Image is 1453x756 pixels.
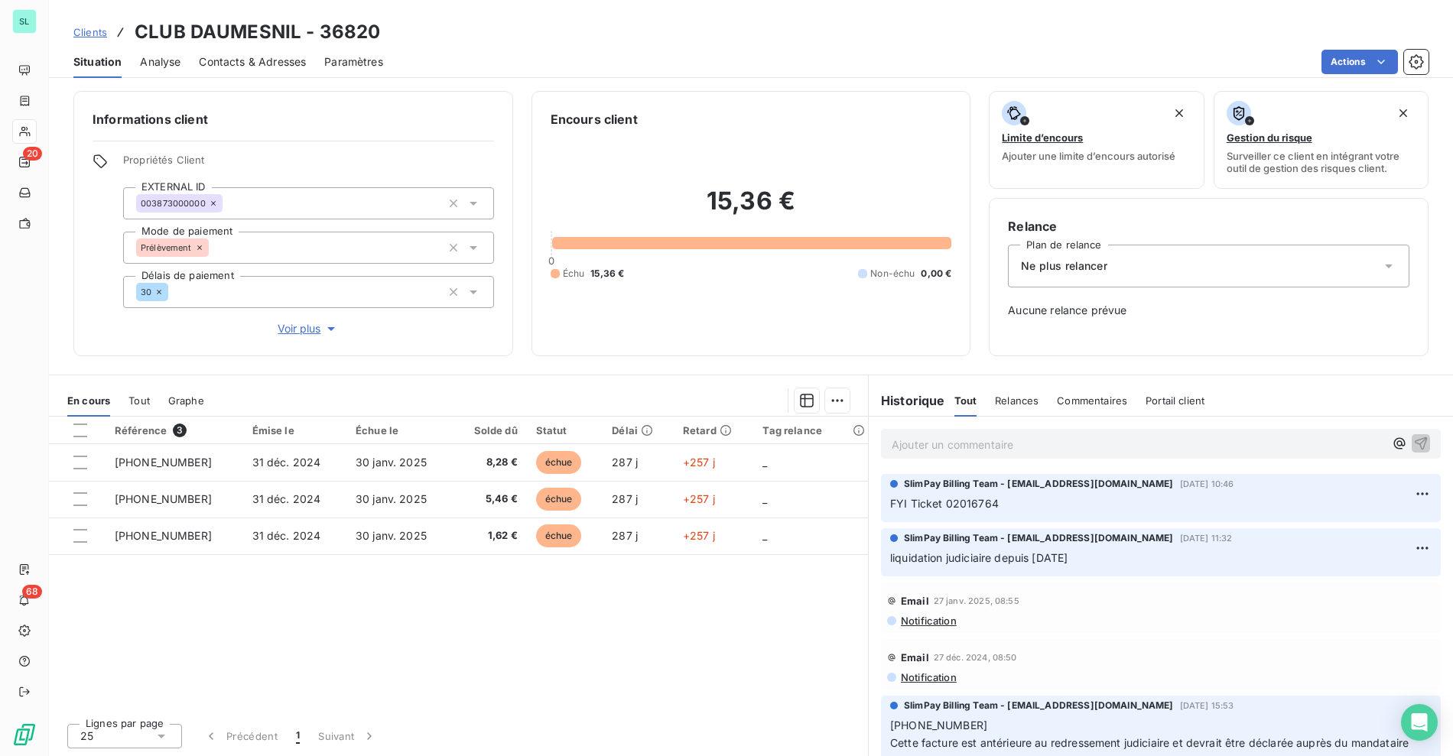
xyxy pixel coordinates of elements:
span: Propriétés Client [123,154,494,175]
span: SlimPay Billing Team - [EMAIL_ADDRESS][DOMAIN_NAME] [904,531,1174,545]
span: Prélèvement [141,243,192,252]
button: Précédent [194,720,287,752]
span: Notification [899,615,957,627]
div: Statut [536,424,594,436]
span: 0 [548,255,554,267]
span: Contacts & Adresses [199,54,306,70]
span: Ajouter une limite d’encours autorisé [1002,150,1175,162]
span: Échu [563,267,585,281]
div: Échue le [356,424,444,436]
span: 1,62 € [462,528,518,543]
span: 27 déc. 2024, 08:50 [934,653,1017,662]
span: Cette facture est antérieure au redressement judiciaire et devrait être déclarée auprès du mandat... [890,736,1409,749]
span: 20 [23,147,42,161]
span: Ne plus relancer [1021,258,1107,274]
span: FYI Ticket 02016764 [890,497,999,510]
div: Solde dû [462,424,518,436]
img: Logo LeanPay [12,722,37,747]
button: Gestion du risqueSurveiller ce client en intégrant votre outil de gestion des risques client. [1214,91,1429,189]
button: Suivant [309,720,386,752]
span: échue [536,488,582,511]
span: 287 j [612,492,638,505]
h2: 15,36 € [551,186,952,232]
input: Ajouter une valeur [223,196,235,210]
span: 8,28 € [462,455,518,470]
span: Email [901,595,929,607]
span: +257 j [683,529,715,542]
span: Gestion du risque [1227,131,1312,144]
span: 15,36 € [590,267,624,281]
span: 30 janv. 2025 [356,456,427,469]
button: Actions [1321,50,1398,74]
span: Relances [995,394,1039,407]
span: 3 [173,423,187,437]
span: [PHONE_NUMBER] [890,719,987,732]
span: Clients [73,26,107,38]
button: Limite d’encoursAjouter une limite d’encours autorisé [989,91,1204,189]
h6: Encours client [551,110,638,128]
span: Notification [899,671,957,683]
input: Ajouter une valeur [209,241,221,255]
span: _ [762,456,767,469]
span: 30 [141,287,151,297]
span: 31 déc. 2024 [252,492,321,505]
input: Ajouter une valeur [168,285,180,299]
span: 5,46 € [462,492,518,507]
div: Retard [683,424,745,436]
span: [DATE] 15:53 [1180,701,1234,710]
span: Aucune relance prévue [1008,303,1409,318]
div: Émise le [252,424,337,436]
div: SL [12,9,37,34]
span: 287 j [612,529,638,542]
span: Tout [128,394,150,407]
span: échue [536,451,582,474]
span: liquidation judiciaire depuis [DATE] [890,551,1068,564]
span: 30 janv. 2025 [356,492,427,505]
span: [DATE] 11:32 [1180,534,1233,543]
span: En cours [67,394,110,407]
span: SlimPay Billing Team - [EMAIL_ADDRESS][DOMAIN_NAME] [904,699,1174,712]
span: Paramètres [324,54,383,70]
span: 30 janv. 2025 [356,529,427,542]
span: 27 janv. 2025, 08:55 [934,596,1019,605]
span: Non-échu [870,267,915,281]
span: [PHONE_NUMBER] [115,456,212,469]
span: 25 [80,728,93,744]
span: Portail client [1146,394,1204,407]
button: Voir plus [123,320,494,337]
h6: Informations client [93,110,494,128]
div: Tag relance [762,424,859,436]
span: Graphe [168,394,204,407]
div: Délai [612,424,665,436]
span: _ [762,492,767,505]
h3: CLUB DAUMESNIL - 36820 [135,18,380,46]
span: [PHONE_NUMBER] [115,529,212,542]
span: Tout [954,394,977,407]
span: +257 j [683,456,715,469]
span: 1 [296,728,300,744]
span: 31 déc. 2024 [252,529,321,542]
span: 003873000000 [141,199,206,208]
span: échue [536,524,582,547]
div: Open Intercom Messenger [1401,704,1438,741]
span: [DATE] 10:46 [1180,479,1234,488]
span: 0,00 € [921,267,951,281]
span: Analyse [140,54,180,70]
span: [PHONE_NUMBER] [115,492,212,505]
span: 68 [22,585,42,599]
span: Limite d’encours [1002,131,1083,144]
span: Commentaires [1057,394,1127,407]
button: 1 [287,720,309,752]
span: Situation [73,54,122,70]
a: Clients [73,24,107,40]
span: Email [901,651,929,664]
h6: Relance [1008,217,1409,235]
span: Voir plus [278,321,339,336]
span: 31 déc. 2024 [252,456,321,469]
div: Référence [115,423,234,437]
span: 287 j [612,456,638,469]
h6: Historique [869,391,945,410]
span: _ [762,529,767,542]
span: SlimPay Billing Team - [EMAIL_ADDRESS][DOMAIN_NAME] [904,477,1174,491]
span: +257 j [683,492,715,505]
